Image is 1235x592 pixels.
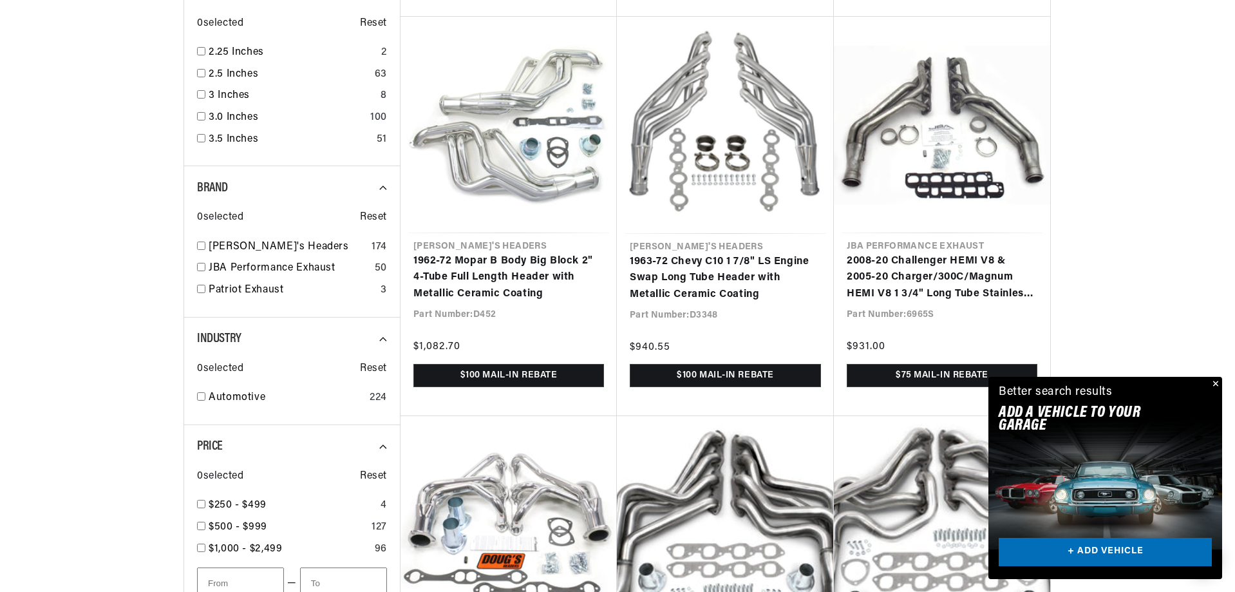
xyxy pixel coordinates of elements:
span: 0 selected [197,468,243,485]
div: 2 [381,44,387,61]
span: — [287,575,297,592]
div: Better search results [999,383,1113,402]
div: 63 [375,66,387,83]
span: Price [197,440,223,453]
a: 2.25 Inches [209,44,376,61]
span: 0 selected [197,209,243,226]
div: 96 [375,541,387,558]
a: [PERSON_NAME]'s Headers [209,239,366,256]
a: + ADD VEHICLE [999,538,1212,567]
span: Reset [360,209,387,226]
a: 1962-72 Mopar B Body Big Block 2" 4-Tube Full Length Header with Metallic Ceramic Coating [413,253,604,303]
a: 2008-20 Challenger HEMI V8 & 2005-20 Charger/300C/Magnum HEMI V8 1 3/4" Long Tube Stainless Steel... [847,253,1037,303]
a: 2.5 Inches [209,66,370,83]
div: 3 [381,282,387,299]
span: Brand [197,182,228,195]
h2: Add A VEHICLE to your garage [999,406,1180,433]
a: Patriot Exhaust [209,282,375,299]
span: $500 - $999 [209,522,267,532]
button: Close [1207,377,1222,392]
div: 174 [372,239,387,256]
a: 3 Inches [209,88,375,104]
span: $250 - $499 [209,500,267,510]
div: 127 [372,519,387,536]
a: 3.5 Inches [209,131,372,148]
span: 0 selected [197,15,243,32]
span: Reset [360,468,387,485]
a: 3.0 Inches [209,110,365,126]
div: 4 [381,497,387,514]
a: JBA Performance Exhaust [209,260,370,277]
span: Reset [360,361,387,377]
div: 8 [381,88,387,104]
a: Automotive [209,390,364,406]
div: 51 [377,131,387,148]
span: $1,000 - $2,499 [209,544,283,554]
a: 1963-72 Chevy C10 1 7/8" LS Engine Swap Long Tube Header with Metallic Ceramic Coating [630,254,821,303]
span: Reset [360,15,387,32]
span: Industry [197,332,241,345]
div: 50 [375,260,387,277]
div: 100 [370,110,387,126]
div: 224 [370,390,387,406]
span: 0 selected [197,361,243,377]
